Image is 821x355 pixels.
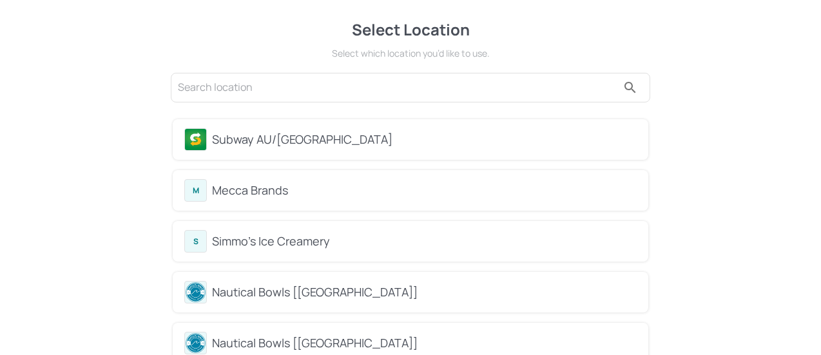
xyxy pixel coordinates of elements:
div: Select which location you’d like to use. [169,46,652,60]
button: search [617,75,643,101]
div: S [184,230,207,253]
img: avatar [185,282,206,303]
div: Subway AU/[GEOGRAPHIC_DATA] [212,131,637,148]
div: Nautical Bowls [[GEOGRAPHIC_DATA]] [212,283,637,301]
input: Search location [178,77,617,98]
div: M [184,179,207,202]
div: Simmo's Ice Creamery [212,233,637,250]
div: Select Location [169,18,652,41]
img: avatar [185,129,206,150]
img: avatar [185,332,206,354]
div: Mecca Brands [212,182,637,199]
div: Nautical Bowls [[GEOGRAPHIC_DATA]] [212,334,637,352]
